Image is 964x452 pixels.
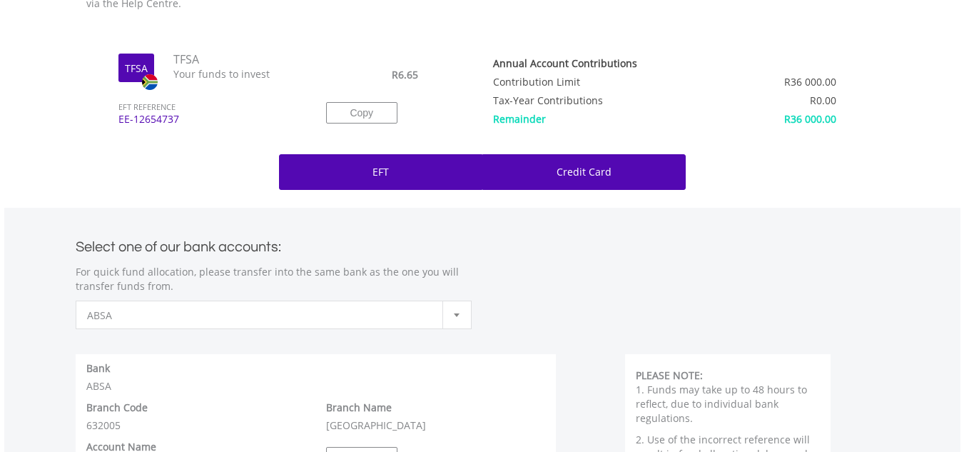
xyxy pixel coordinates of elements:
label: Branch Name [326,401,392,415]
span: ABSA [87,301,439,330]
p: For quick fund allocation, please transfer into the same bank as the one you will transfer funds ... [76,265,472,293]
div: 632005 [76,401,316,433]
td: Remainder [493,107,711,126]
th: Contributions are made up of deposits and transfers for the tax year [493,51,711,70]
label: TFSA [125,61,148,76]
span: R0.00 [810,94,836,107]
div: ABSA [76,361,557,393]
button: Copy [326,102,397,124]
p: 1. Funds may take up to 48 hours to reflect, due to individual bank regulations. [636,383,821,426]
span: EE-12654737 [108,112,305,139]
span: Your funds to invest [163,67,305,81]
div: [GEOGRAPHIC_DATA] [315,401,556,433]
span: EFT REFERENCE [108,82,305,113]
span: R36 000.00 [784,75,836,89]
span: TFSA [163,51,305,68]
span: R6.65 [392,68,418,81]
b: PLEASE NOTE: [636,368,703,382]
p: EFT [372,165,389,179]
p: Credit Card [557,165,612,179]
td: Contribution Limit [493,70,711,89]
td: Tax-Year Contributions [493,89,711,107]
span: R36 000.00 [784,112,836,126]
label: Bank [86,361,110,376]
label: Select one of our bank accounts: [76,235,281,254]
label: Branch Code [86,401,148,415]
